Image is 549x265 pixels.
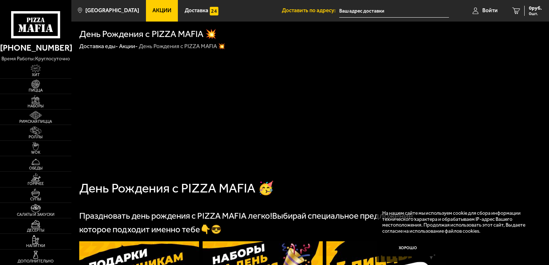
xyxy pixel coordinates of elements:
a: Акции- [119,43,138,50]
span: Акции [152,8,171,13]
span: Доставка [185,8,208,13]
span: [GEOGRAPHIC_DATA] [85,8,139,13]
h1: День Рождения с PIZZA MAFIA 💥 [79,29,217,39]
div: День Рождения с PIZZA MAFIA 💥 [139,43,225,50]
span: 0 шт. [529,11,542,16]
a: Доставка еды- [79,43,118,50]
span: Праздновать день рождения с PIZZA MAFIA легко! [79,211,272,221]
img: 15daf4d41897b9f0e9f617042186c801.svg [210,7,218,15]
span: День Рождения с PIZZA MAFIA 🥳 [79,180,274,196]
p: На нашем сайте мы используем cookie для сбора информации технического характера и обрабатываем IP... [382,210,531,234]
span: 0 руб. [529,6,542,11]
span: Войти [482,8,498,13]
button: Хорошо [382,240,434,257]
span: Доставить по адресу: [282,8,339,13]
input: Ваш адрес доставки [339,4,449,18]
span: Выбирай специальное предложение, которое подходит именно тебе👇😎 [79,211,415,234]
